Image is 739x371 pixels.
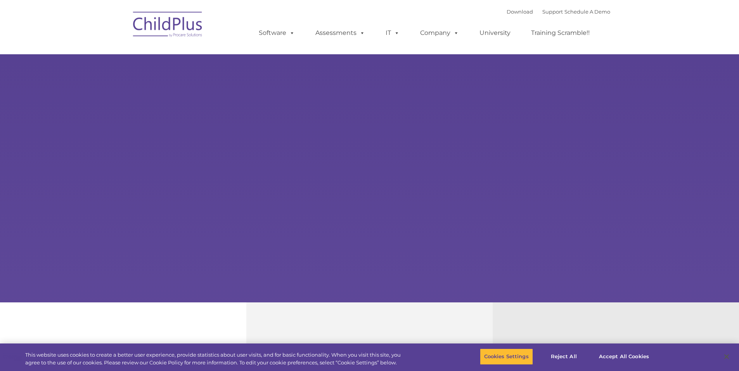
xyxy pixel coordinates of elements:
a: Company [412,25,467,41]
a: IT [378,25,407,41]
a: Assessments [308,25,373,41]
div: This website uses cookies to create a better user experience, provide statistics about user visit... [25,351,407,366]
button: Cookies Settings [480,349,533,365]
button: Accept All Cookies [595,349,653,365]
a: Software [251,25,303,41]
font: | [507,9,610,15]
a: Training Scramble!! [523,25,597,41]
img: ChildPlus by Procare Solutions [129,6,207,45]
a: Download [507,9,533,15]
a: Schedule A Demo [564,9,610,15]
button: Reject All [540,349,588,365]
a: Support [542,9,563,15]
button: Close [718,348,735,365]
a: University [472,25,518,41]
